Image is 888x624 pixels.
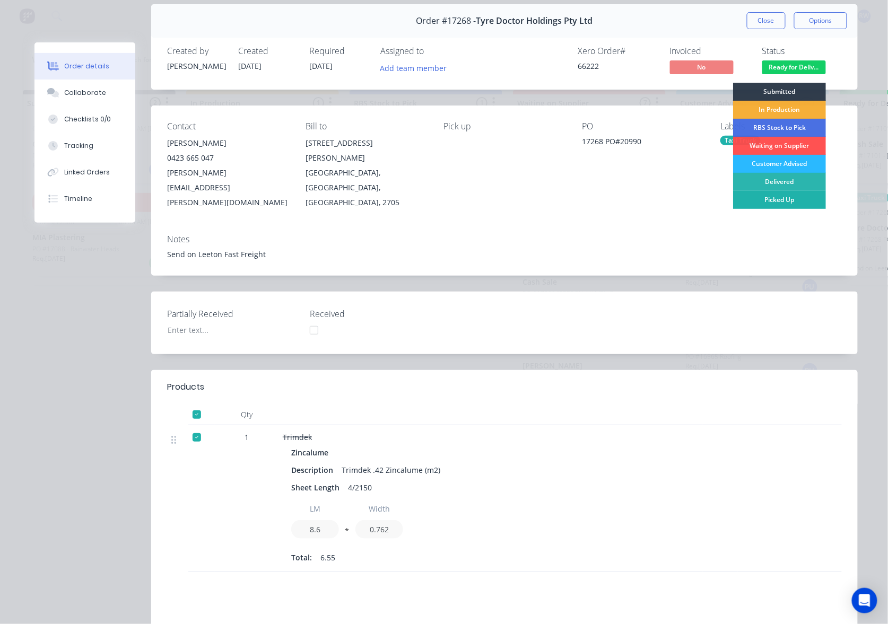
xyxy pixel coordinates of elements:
span: 6.55 [320,552,335,563]
div: Status [762,46,842,56]
span: Trimdek [283,432,312,442]
div: [STREET_ADDRESS][PERSON_NAME] [306,136,427,165]
div: 4/2150 [344,480,376,495]
div: Zincalume [291,445,333,460]
label: Partially Received [167,307,300,320]
div: Delivered [733,173,826,191]
div: [PERSON_NAME] [167,136,289,151]
button: Close [747,12,786,29]
div: Created by [167,46,225,56]
span: Order #17268 - [416,16,476,26]
div: Required [309,46,368,56]
span: 1 [245,432,249,443]
div: Qty [215,404,278,425]
div: Taxi Truck [720,136,761,145]
label: Received [310,307,442,320]
div: Open Intercom Messenger [852,588,877,613]
div: [STREET_ADDRESS][PERSON_NAME][GEOGRAPHIC_DATA], [GEOGRAPHIC_DATA], [GEOGRAPHIC_DATA], 2705 [306,136,427,210]
div: RBS Stock to Pick [733,119,826,137]
div: Send on Leeton Fast Freight [167,249,842,260]
div: 0423 665 047 [167,151,289,165]
div: Assigned to [380,46,486,56]
div: Products [167,381,204,393]
div: Created [238,46,297,56]
div: Timeline [64,194,92,204]
span: Tyre Doctor Holdings Pty Ltd [476,16,593,26]
div: Sheet Length [291,480,344,495]
div: Bill to [306,121,427,131]
div: Collaborate [64,88,106,98]
div: Notes [167,234,842,244]
span: [DATE] [309,61,333,71]
div: Linked Orders [64,168,110,177]
button: Ready for Deliv... [762,60,826,76]
div: Order details [64,61,109,71]
div: [PERSON_NAME][EMAIL_ADDRESS][PERSON_NAME][DOMAIN_NAME] [167,165,289,210]
button: Linked Orders [34,159,135,186]
div: [PERSON_NAME]0423 665 047[PERSON_NAME][EMAIL_ADDRESS][PERSON_NAME][DOMAIN_NAME] [167,136,289,210]
div: Labels [720,121,842,131]
button: Checklists 0/0 [34,106,135,133]
div: Xero Order # [578,46,657,56]
span: Total: [291,552,312,563]
button: Collaborate [34,80,135,106]
button: Add team member [375,60,452,75]
input: Value [291,520,339,539]
div: Pick up [444,121,565,131]
div: Submitted [733,83,826,101]
button: Add team member [380,60,452,75]
div: Checklists 0/0 [64,115,111,124]
div: Picked Up [733,191,826,209]
div: Description [291,462,337,478]
button: Options [794,12,847,29]
div: In Production [733,101,826,119]
div: Invoiced [670,46,750,56]
div: [PERSON_NAME] [167,60,225,72]
div: Waiting on Supplier [733,137,826,155]
div: 66222 [578,60,657,72]
div: [GEOGRAPHIC_DATA], [GEOGRAPHIC_DATA], [GEOGRAPHIC_DATA], 2705 [306,165,427,210]
button: Order details [34,53,135,80]
span: No [670,60,734,74]
div: Trimdek .42 Zincalume (m2) [337,462,445,478]
span: Ready for Deliv... [762,60,826,74]
div: 17268 PO#20990 [582,136,703,151]
button: Timeline [34,186,135,212]
div: Tracking [64,141,93,151]
div: PO [582,121,703,131]
span: [DATE] [238,61,262,71]
button: Tracking [34,133,135,159]
input: Value [355,520,403,539]
div: Contact [167,121,289,131]
div: Customer Advised [733,155,826,173]
input: Label [291,499,339,518]
input: Label [355,499,403,518]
